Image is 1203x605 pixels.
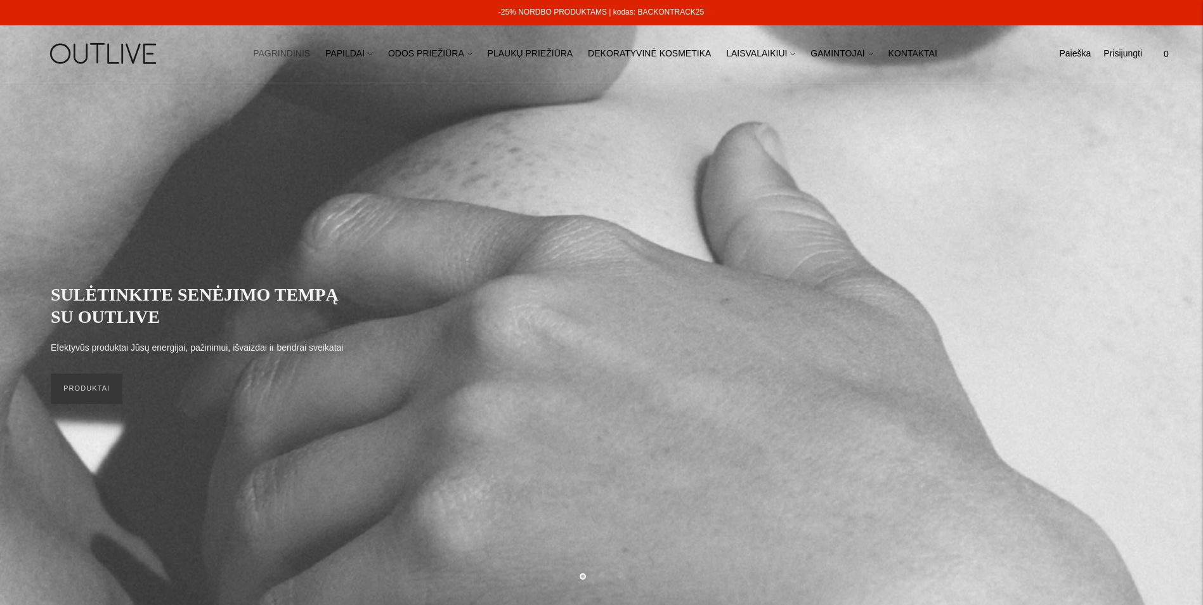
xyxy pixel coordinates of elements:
img: OUTLIVE [25,32,184,75]
a: LAISVALAIKIUI [726,40,795,68]
a: -25% NORDBO PRODUKTAMS | kodas: BACKONTRACK25 [498,8,704,16]
button: Move carousel to slide 1 [580,573,586,580]
p: Efektyvūs produktai Jūsų energijai, pažinimui, išvaizdai ir bendrai sveikatai [51,341,343,356]
a: ODOS PRIEŽIŪRA [388,40,472,68]
button: Move carousel to slide 3 [617,572,623,578]
a: Paieška [1059,40,1091,68]
a: PAGRINDINIS [253,40,310,68]
a: Prisijungti [1103,40,1142,68]
a: DEKORATYVINĖ KOSMETIKA [588,40,711,68]
span: 0 [1157,45,1175,63]
a: GAMINTOJAI [810,40,873,68]
a: PLAUKŲ PRIEŽIŪRA [488,40,573,68]
a: KONTAKTAI [888,40,937,68]
a: PAPILDAI [325,40,373,68]
a: PRODUKTAI [51,374,122,404]
h2: SULĖTINKITE SENĖJIMO TEMPĄ SU OUTLIVE [51,283,355,328]
button: Move carousel to slide 2 [599,572,605,578]
a: 0 [1155,40,1178,68]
